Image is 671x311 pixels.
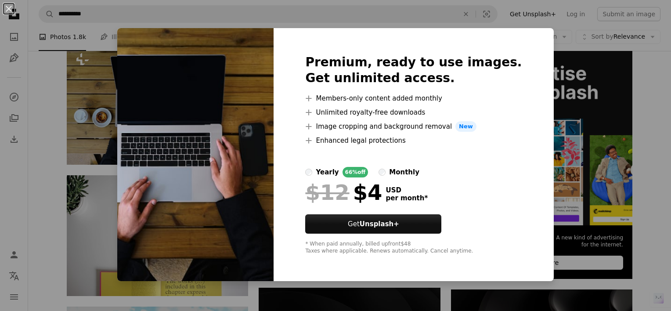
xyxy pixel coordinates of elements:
div: monthly [389,167,419,177]
div: yearly [316,167,339,177]
input: yearly66%off [305,169,312,176]
input: monthly [379,169,386,176]
span: $12 [305,181,349,204]
div: $4 [305,181,382,204]
span: New [455,121,476,132]
div: * When paid annually, billed upfront $48 Taxes where applicable. Renews automatically. Cancel any... [305,241,522,255]
li: Unlimited royalty-free downloads [305,107,522,118]
strong: Unsplash+ [360,220,399,228]
img: premium_photo-1676998931123-75789162f170 [117,28,274,281]
span: USD [386,186,428,194]
h2: Premium, ready to use images. Get unlimited access. [305,54,522,86]
button: GetUnsplash+ [305,214,441,234]
div: 66% off [343,167,368,177]
span: per month * [386,194,428,202]
li: Enhanced legal protections [305,135,522,146]
li: Members-only content added monthly [305,93,522,104]
li: Image cropping and background removal [305,121,522,132]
